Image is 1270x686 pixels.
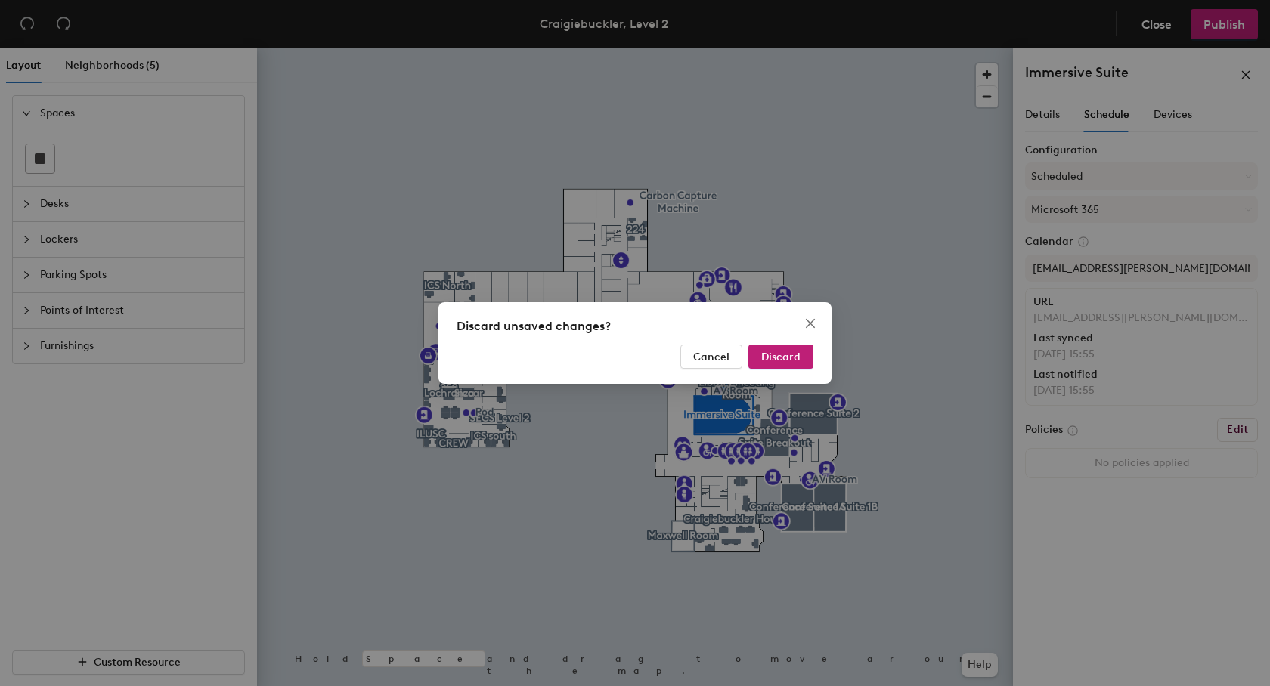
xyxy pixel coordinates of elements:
div: Discard unsaved changes? [457,317,813,335]
button: Cancel [680,345,742,369]
span: close [804,317,816,329]
span: Close [798,317,822,329]
button: Discard [748,345,813,369]
button: Close [798,311,822,335]
span: Cancel [693,351,729,363]
span: Discard [761,351,801,363]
